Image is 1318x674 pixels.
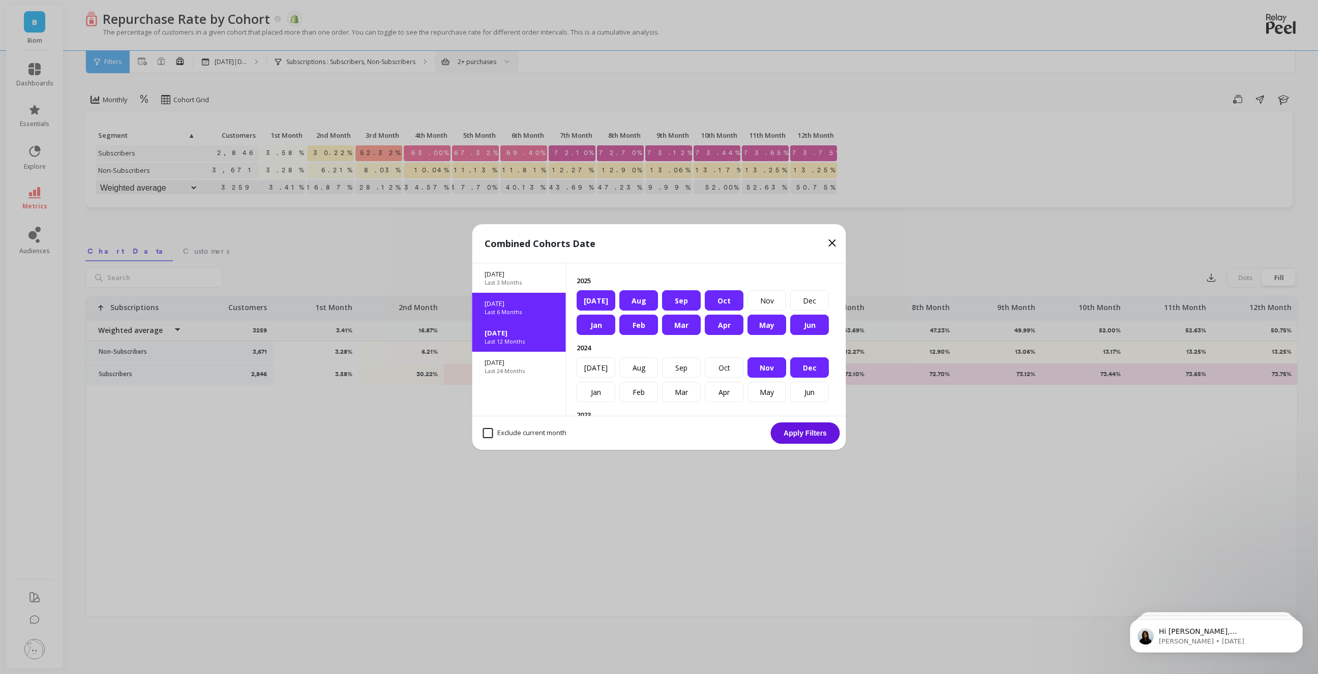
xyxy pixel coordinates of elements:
[577,382,615,402] div: Jan
[483,428,566,438] span: Exclude current month
[790,290,829,311] div: Dec
[577,357,615,378] div: [DATE]
[619,357,658,378] div: Aug
[662,357,701,378] div: Sep
[485,299,554,308] p: [DATE]
[577,343,836,352] p: 2024
[577,290,615,311] div: [DATE]
[662,315,701,335] div: Mar
[485,269,554,279] p: [DATE]
[747,290,786,311] div: Nov
[44,29,174,149] span: Hi [PERSON_NAME], [PERSON_NAME] you're doing well! To get a more complete view of your performanc...
[44,39,175,48] p: Message from Kateryna, sent 22w ago
[790,382,829,402] div: Jun
[485,279,522,287] p: Last 3 Months
[747,315,786,335] div: May
[485,338,525,346] p: Last 12 Months
[705,315,743,335] div: Apr
[662,290,701,311] div: Sep
[485,328,554,338] p: [DATE]
[485,358,554,367] p: [DATE]
[771,422,840,444] button: Apply Filters
[485,236,595,251] p: Combined Cohorts Date
[619,315,658,335] div: Feb
[577,276,836,285] p: 2025
[619,382,658,402] div: Feb
[747,382,786,402] div: May
[577,410,836,419] p: 2023
[619,290,658,311] div: Aug
[705,290,743,311] div: Oct
[1115,598,1318,669] iframe: Intercom notifications message
[790,315,829,335] div: Jun
[577,315,615,335] div: Jan
[485,308,522,316] p: Last 6 Months
[705,382,743,402] div: Apr
[705,357,743,378] div: Oct
[747,357,786,378] div: Nov
[662,382,701,402] div: Mar
[790,357,829,378] div: Dec
[485,367,525,375] p: Last 24 Months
